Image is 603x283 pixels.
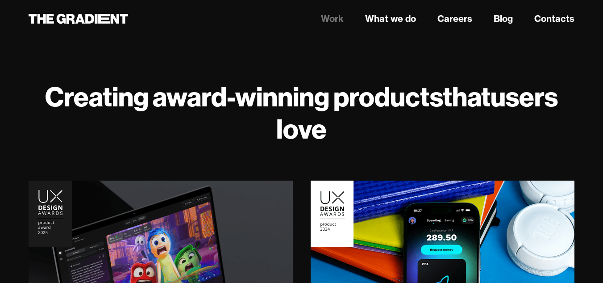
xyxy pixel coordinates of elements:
a: What we do [365,12,416,25]
h1: Creating award-winning products users love [29,80,574,145]
a: Work [321,12,344,25]
a: Blog [494,12,513,25]
a: Careers [437,12,472,25]
a: Contacts [534,12,574,25]
strong: that [443,80,491,114]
